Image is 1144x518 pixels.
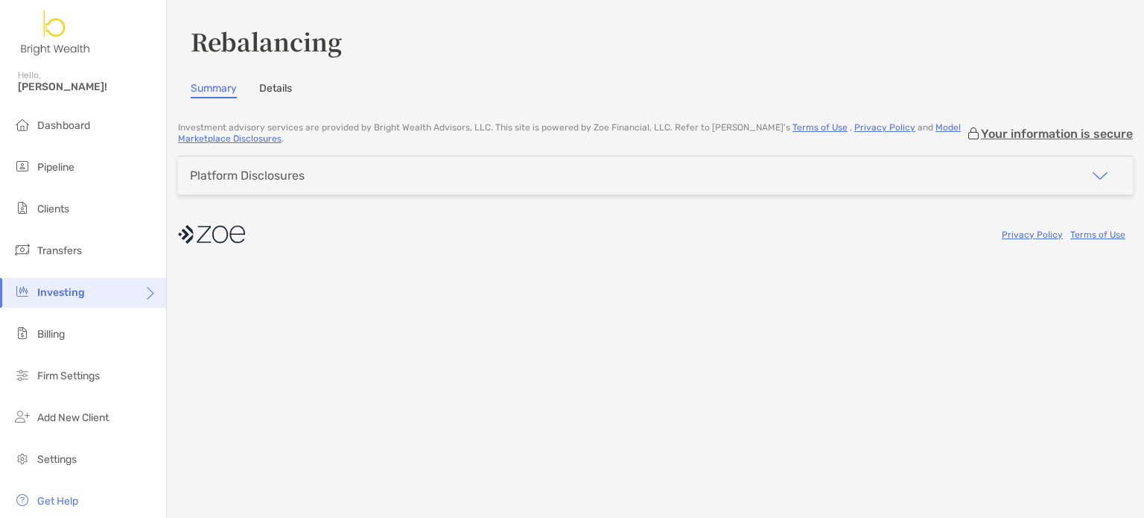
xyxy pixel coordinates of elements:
a: Summary [191,82,237,98]
span: Add New Client [37,411,109,424]
a: Terms of Use [792,122,848,133]
img: billing icon [13,324,31,342]
a: Details [259,82,292,98]
p: Your information is secure [981,127,1133,141]
div: Platform Disclosures [190,168,305,183]
img: clients icon [13,199,31,217]
img: Zoe Logo [18,6,94,60]
span: Transfers [37,244,82,257]
img: icon arrow [1091,167,1109,185]
span: [PERSON_NAME]! [18,80,157,93]
img: get-help icon [13,491,31,509]
img: settings icon [13,449,31,467]
h3: Rebalancing [191,24,1120,58]
span: Billing [37,328,65,341]
img: dashboard icon [13,116,31,133]
a: Privacy Policy [1002,230,1063,240]
img: company logo [178,218,245,251]
img: firm-settings icon [13,366,31,384]
img: transfers icon [13,241,31,259]
a: Terms of Use [1070,230,1125,240]
a: Privacy Policy [854,122,915,133]
span: Pipeline [37,161,74,174]
span: Get Help [37,495,78,508]
span: Clients [37,203,69,215]
span: Firm Settings [37,370,100,382]
p: Investment advisory services are provided by Bright Wealth Advisors, LLC . This site is powered b... [178,122,966,145]
img: pipeline icon [13,157,31,175]
a: Model Marketplace Disclosures [178,122,961,144]
span: Dashboard [37,119,90,132]
span: Settings [37,453,77,466]
img: add_new_client icon [13,408,31,426]
span: Investing [37,286,85,299]
img: investing icon [13,282,31,300]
